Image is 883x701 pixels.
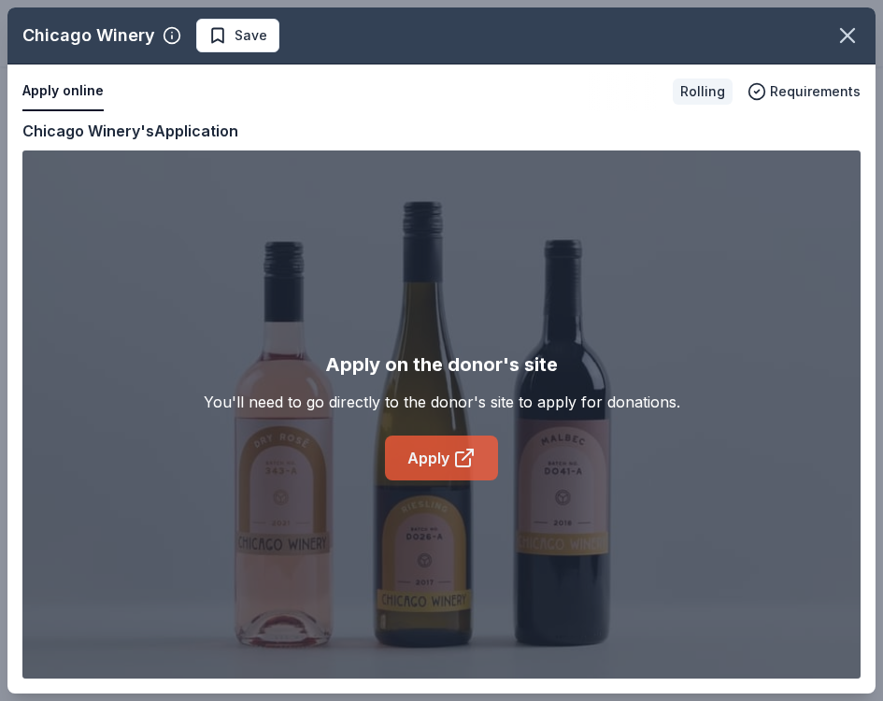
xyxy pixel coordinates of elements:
[204,391,680,413] div: You'll need to go directly to the donor's site to apply for donations.
[22,119,238,143] div: Chicago Winery's Application
[770,80,861,103] span: Requirements
[22,21,155,50] div: Chicago Winery
[196,19,279,52] button: Save
[325,350,558,379] div: Apply on the donor's site
[748,80,861,103] button: Requirements
[22,72,104,111] button: Apply online
[235,24,267,47] span: Save
[385,436,498,480] a: Apply
[673,79,733,105] div: Rolling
